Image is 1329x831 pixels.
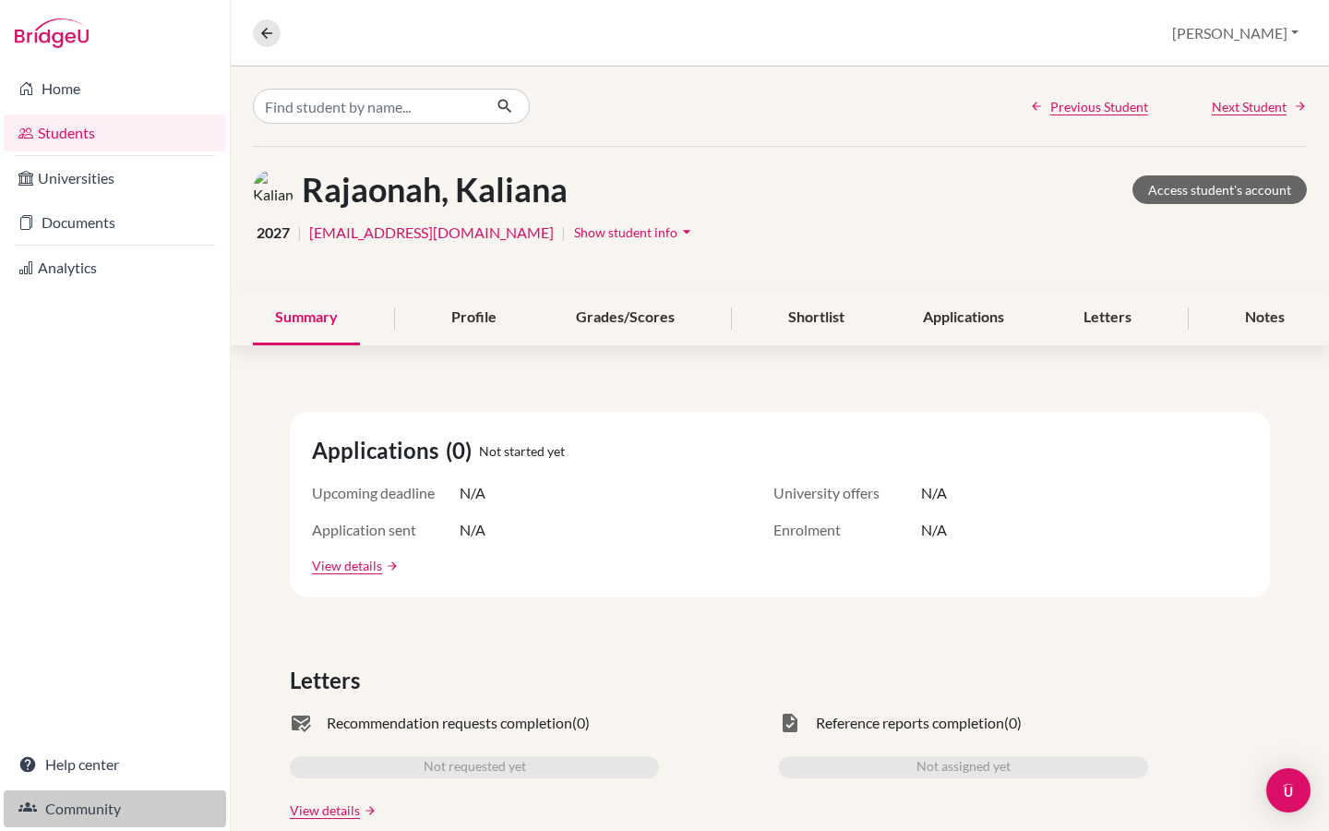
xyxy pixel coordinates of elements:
span: Not requested yet [424,756,526,778]
a: Help center [4,746,226,783]
span: Not started yet [479,441,565,461]
a: Universities [4,160,226,197]
span: | [297,222,302,244]
a: Students [4,114,226,151]
a: arrow_forward [382,560,399,572]
span: University offers [773,482,921,504]
a: Access student's account [1132,175,1307,204]
span: Not assigned yet [916,756,1011,778]
input: Find student by name... [253,89,482,124]
a: Home [4,70,226,107]
h1: Rajaonah, Kaliana [302,170,568,210]
span: Previous Student [1050,97,1148,116]
i: arrow_drop_down [677,223,696,241]
button: [PERSON_NAME] [1164,16,1307,51]
span: Letters [290,664,367,697]
span: Show student info [574,224,677,240]
a: Next Student [1212,97,1307,116]
span: 2027 [257,222,290,244]
button: Show student infoarrow_drop_down [573,218,697,247]
a: [EMAIL_ADDRESS][DOMAIN_NAME] [309,222,554,244]
span: N/A [460,482,485,504]
span: Next Student [1212,97,1287,116]
span: Upcoming deadline [312,482,460,504]
div: Applications [901,291,1026,345]
a: Documents [4,204,226,241]
div: Shortlist [766,291,867,345]
span: N/A [460,519,485,541]
img: Kaliana Rajaonah's avatar [253,169,294,211]
span: | [561,222,566,244]
a: Community [4,790,226,827]
span: (0) [572,712,590,734]
div: Grades/Scores [554,291,697,345]
div: Notes [1223,291,1307,345]
span: N/A [921,482,947,504]
div: Letters [1061,291,1154,345]
div: Profile [429,291,519,345]
a: Previous Student [1030,97,1148,116]
span: Enrolment [773,519,921,541]
span: N/A [921,519,947,541]
span: (0) [446,434,479,467]
a: Analytics [4,249,226,286]
a: arrow_forward [360,804,377,817]
span: Applications [312,434,446,467]
a: View details [290,801,360,820]
span: (0) [1004,712,1022,734]
span: mark_email_read [290,712,312,734]
div: Open Intercom Messenger [1266,768,1311,813]
span: Recommendation requests completion [327,712,572,734]
span: task [779,712,801,734]
span: Application sent [312,519,460,541]
div: Summary [253,291,360,345]
span: Reference reports completion [816,712,1004,734]
a: View details [312,556,382,575]
img: Bridge-U [15,18,89,48]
